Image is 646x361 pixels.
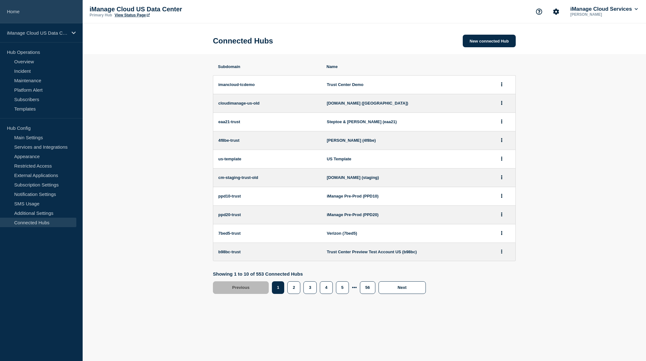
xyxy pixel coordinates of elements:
span: iManage Pre-Prod (PPD20) [327,212,490,217]
button: 2 [287,281,300,294]
span: US Template [327,157,490,161]
span: ppd20-trust [218,212,319,217]
span: Verizon (7bed5) [327,231,490,236]
p: [PERSON_NAME] [569,12,635,17]
span: Subdomain [218,64,319,69]
button: New connected Hub [463,35,516,47]
span: Previous [232,285,250,290]
span: imancloud-tcdemo [218,82,319,87]
p: iManage Cloud US Data Center [7,30,68,36]
p: Showing 1 to 10 of 553 Connected Hubs [213,271,429,277]
span: ppd10-trust [218,194,319,198]
span: [DOMAIN_NAME] ([GEOGRAPHIC_DATA]) [327,101,490,106]
button: Account settings [549,5,563,18]
a: View Status Page [115,13,150,17]
button: 1 [272,281,284,294]
span: Trust Center Preview Test Account US (b98bc) [327,249,490,254]
span: Next [398,285,407,290]
button: 5 [336,281,349,294]
span: cm-staging-trust-old [218,175,319,180]
span: 7bed5-trust [218,231,319,236]
h1: Connected Hubs [213,37,273,45]
button: Support [532,5,546,18]
span: Name [326,64,490,69]
button: Next [379,281,426,294]
span: [PERSON_NAME] (4f8be) [327,138,490,143]
p: Primary Hub [90,13,112,17]
span: us-template [218,157,319,161]
span: b98bc-trust [218,249,319,254]
span: Trust Center Demo [327,82,490,87]
span: eaa21-trust [218,119,319,124]
button: iManage Cloud Services [569,6,639,12]
button: 4 [320,281,333,294]
button: 3 [303,281,316,294]
span: iManage Pre-Prod (PPD10) [327,194,490,198]
button: 56 [360,281,375,294]
span: Steptoe & [PERSON_NAME] (eaa21) [327,119,490,124]
button: Previous [213,281,269,294]
span: cloudimanage-us-old [218,101,319,106]
p: iManage Cloud US Data Center [90,6,216,13]
span: [DOMAIN_NAME] (staging) [327,175,490,180]
span: 4f8be-trust [218,138,319,143]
